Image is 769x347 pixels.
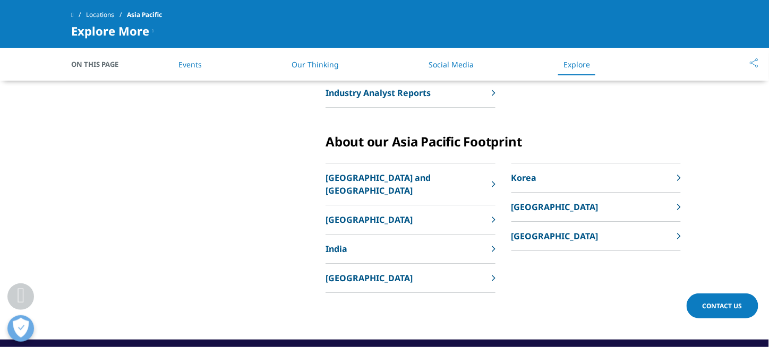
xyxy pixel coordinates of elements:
p: Industry Analyst Reports [326,86,431,99]
span: On This Page [71,59,130,70]
a: Contact Us [687,293,758,318]
button: Open Preferences [7,315,34,342]
p: [GEOGRAPHIC_DATA] [511,201,599,213]
a: Korea [511,163,681,193]
p: [GEOGRAPHIC_DATA] [511,230,599,242]
p: Korea [511,171,537,184]
a: Social Media [429,59,474,70]
a: Locations [86,5,127,24]
p: India [326,242,347,255]
a: Our Thinking [292,59,339,70]
span: Contact Us [703,301,742,310]
a: [GEOGRAPHIC_DATA] [326,264,495,293]
span: Asia Pacific [127,5,162,24]
p: [GEOGRAPHIC_DATA] [326,213,413,226]
p: [GEOGRAPHIC_DATA] and [GEOGRAPHIC_DATA] [326,171,486,197]
a: [GEOGRAPHIC_DATA] [326,205,495,235]
a: Explore [564,59,591,70]
p: [GEOGRAPHIC_DATA] [326,272,413,284]
a: India [326,235,495,264]
a: [GEOGRAPHIC_DATA] and [GEOGRAPHIC_DATA] [326,163,495,205]
a: [GEOGRAPHIC_DATA] [511,222,681,251]
a: Events [179,59,202,70]
span: Explore More [71,24,149,37]
a: Industry Analyst Reports [326,79,495,108]
div: About our Asia Pacific Footprint [326,134,681,150]
a: [GEOGRAPHIC_DATA] [511,193,681,222]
